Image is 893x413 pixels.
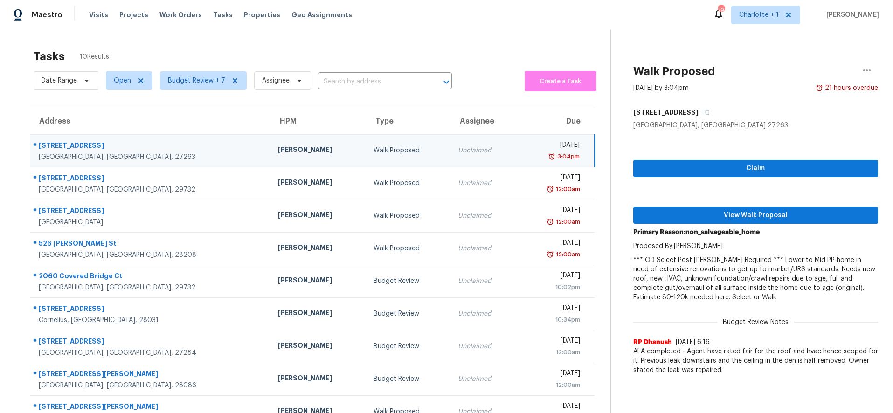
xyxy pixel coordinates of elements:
[374,146,443,155] div: Walk Proposed
[633,207,879,224] button: View Walk Proposal
[554,250,580,259] div: 12:00am
[718,6,724,15] div: 79
[525,282,580,292] div: 10:02pm
[823,83,878,93] div: 21 hours overdue
[89,10,108,20] span: Visits
[699,104,711,121] button: Copy Address
[458,309,510,318] div: Unclaimed
[547,185,554,194] img: Overdue Alarm Icon
[374,342,443,351] div: Budget Review
[525,380,580,390] div: 12:00am
[80,52,109,62] span: 10 Results
[39,218,263,227] div: [GEOGRAPHIC_DATA]
[39,185,263,194] div: [GEOGRAPHIC_DATA], [GEOGRAPHIC_DATA], 29732
[374,309,443,318] div: Budget Review
[525,71,596,91] button: Create a Task
[39,206,263,218] div: [STREET_ADDRESS]
[39,283,263,292] div: [GEOGRAPHIC_DATA], [GEOGRAPHIC_DATA], 29732
[39,250,263,260] div: [GEOGRAPHIC_DATA], [GEOGRAPHIC_DATA], 28208
[39,173,263,185] div: [STREET_ADDRESS]
[119,10,148,20] span: Projects
[39,152,263,162] div: [GEOGRAPHIC_DATA], [GEOGRAPHIC_DATA], 27263
[450,108,518,134] th: Assignee
[278,210,359,222] div: [PERSON_NAME]
[554,217,580,227] div: 12:00am
[39,348,263,358] div: [GEOGRAPHIC_DATA], [GEOGRAPHIC_DATA], 27284
[458,374,510,384] div: Unclaimed
[555,152,580,161] div: 3:04pm
[816,83,823,93] img: Overdue Alarm Icon
[518,108,595,134] th: Due
[676,339,710,345] span: [DATE] 6:16
[32,10,62,20] span: Maestro
[458,146,510,155] div: Unclaimed
[458,276,510,286] div: Unclaimed
[278,243,359,255] div: [PERSON_NAME]
[159,10,202,20] span: Work Orders
[633,121,879,130] div: [GEOGRAPHIC_DATA], [GEOGRAPHIC_DATA] 27263
[39,141,263,152] div: [STREET_ADDRESS]
[34,52,65,61] h2: Tasks
[318,75,426,89] input: Search by address
[525,401,580,413] div: [DATE]
[278,341,359,352] div: [PERSON_NAME]
[525,140,579,152] div: [DATE]
[291,10,352,20] span: Geo Assignments
[42,76,77,85] span: Date Range
[554,185,580,194] div: 12:00am
[633,241,879,251] p: Proposed By: [PERSON_NAME]
[525,348,580,357] div: 12:00am
[114,76,131,85] span: Open
[168,76,225,85] span: Budget Review + 7
[548,152,555,161] img: Overdue Alarm Icon
[529,76,591,87] span: Create a Task
[39,337,263,348] div: [STREET_ADDRESS]
[278,145,359,157] div: [PERSON_NAME]
[633,337,672,347] span: RP Dhanush
[278,308,359,320] div: [PERSON_NAME]
[458,211,510,220] div: Unclaimed
[525,238,580,250] div: [DATE]
[739,10,779,20] span: Charlotte + 1
[39,369,263,381] div: [STREET_ADDRESS][PERSON_NAME]
[633,160,879,177] button: Claim
[823,10,879,20] span: [PERSON_NAME]
[30,108,270,134] th: Address
[525,303,580,315] div: [DATE]
[374,276,443,286] div: Budget Review
[525,173,580,185] div: [DATE]
[278,275,359,287] div: [PERSON_NAME]
[641,163,871,174] span: Claim
[39,381,263,390] div: [GEOGRAPHIC_DATA], [GEOGRAPHIC_DATA], 28086
[458,179,510,188] div: Unclaimed
[458,244,510,253] div: Unclaimed
[374,179,443,188] div: Walk Proposed
[458,342,510,351] div: Unclaimed
[547,250,554,259] img: Overdue Alarm Icon
[633,255,879,302] p: *** OD Select Post [PERSON_NAME] Required *** Lower to Mid PP home in need of extensive renovatio...
[525,315,580,324] div: 10:34pm
[278,178,359,189] div: [PERSON_NAME]
[244,10,280,20] span: Properties
[270,108,366,134] th: HPM
[374,211,443,220] div: Walk Proposed
[39,304,263,316] div: [STREET_ADDRESS]
[366,108,450,134] th: Type
[525,369,580,380] div: [DATE]
[39,239,263,250] div: 526 [PERSON_NAME] St
[525,271,580,282] div: [DATE]
[525,206,580,217] div: [DATE]
[547,217,554,227] img: Overdue Alarm Icon
[440,76,453,89] button: Open
[374,244,443,253] div: Walk Proposed
[525,336,580,348] div: [DATE]
[39,316,263,325] div: Cornelius, [GEOGRAPHIC_DATA], 28031
[633,229,760,235] b: Primary Reason: non_salvageable_home
[374,374,443,384] div: Budget Review
[39,271,263,283] div: 2060 Covered Bridge Ct
[262,76,290,85] span: Assignee
[633,83,689,93] div: [DATE] by 3:04pm
[278,373,359,385] div: [PERSON_NAME]
[633,108,699,117] h5: [STREET_ADDRESS]
[633,67,715,76] h2: Walk Proposed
